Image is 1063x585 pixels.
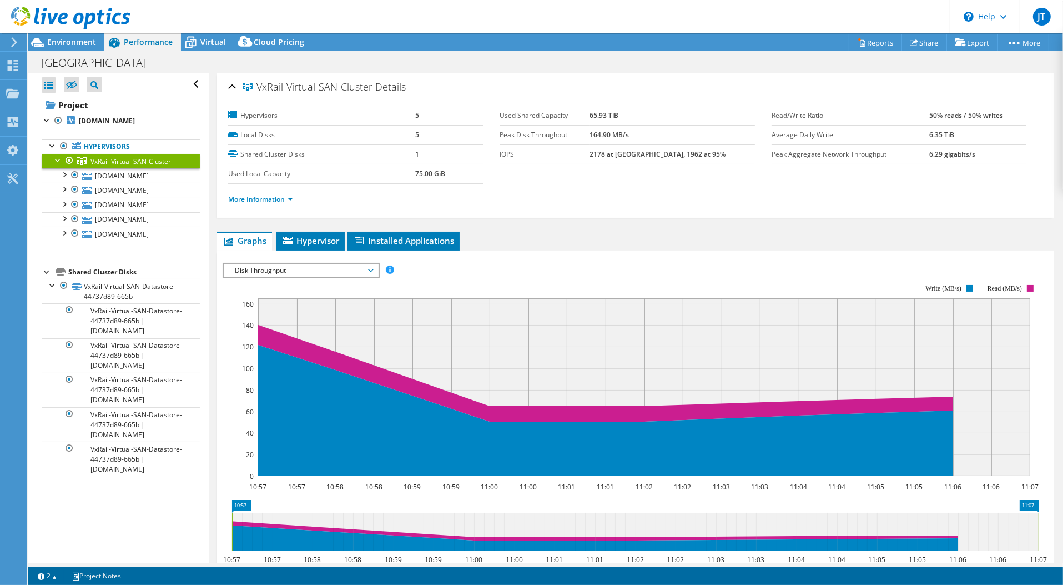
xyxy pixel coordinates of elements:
[546,555,563,564] text: 11:01
[558,482,576,492] text: 11:01
[946,34,998,51] a: Export
[901,34,947,51] a: Share
[42,279,200,303] a: VxRail-Virtual-SAN-Datastore-44737d89-665b
[772,110,930,121] label: Read/Write Ratio
[42,227,200,241] a: [DOMAIN_NAME]
[1022,482,1039,492] text: 11:07
[64,569,129,583] a: Project Notes
[590,149,726,159] b: 2178 at [GEOGRAPHIC_DATA], 1962 at 95%
[597,482,614,492] text: 11:01
[42,212,200,227] a: [DOMAIN_NAME]
[42,183,200,197] a: [DOMAIN_NAME]
[228,129,415,141] label: Local Disks
[988,284,1022,292] text: Read (MB/s)
[42,198,200,212] a: [DOMAIN_NAME]
[945,482,962,492] text: 11:06
[587,555,604,564] text: 11:01
[42,139,200,154] a: Hypervisors
[983,482,1000,492] text: 11:06
[415,149,419,159] b: 1
[42,407,200,442] a: VxRail-Virtual-SAN-Datastore-44737d89-665b | [DOMAIN_NAME]
[242,321,254,330] text: 140
[223,235,266,246] span: Graphs
[250,482,267,492] text: 10:57
[304,555,321,564] text: 10:58
[829,482,846,492] text: 11:04
[500,110,590,121] label: Used Shared Capacity
[443,482,460,492] text: 10:59
[404,482,421,492] text: 10:59
[228,149,415,160] label: Shared Cluster Disks
[264,555,281,564] text: 10:57
[829,555,846,564] text: 11:04
[415,111,419,120] b: 5
[415,169,445,178] b: 75.00 GiB
[385,555,402,564] text: 10:59
[228,168,415,179] label: Used Local Capacity
[481,482,498,492] text: 11:00
[42,114,200,128] a: [DOMAIN_NAME]
[68,266,200,279] div: Shared Cluster Disks
[42,373,200,407] a: VxRail-Virtual-SAN-Datastore-44737d89-665b | [DOMAIN_NAME]
[42,154,200,168] a: VxRail-Virtual-SAN-Cluster
[674,482,692,492] text: 11:02
[964,12,974,22] svg: \n
[42,96,200,114] a: Project
[246,428,254,438] text: 40
[375,80,406,93] span: Details
[425,555,442,564] text: 10:59
[246,386,254,395] text: 80
[990,555,1007,564] text: 11:06
[42,168,200,183] a: [DOMAIN_NAME]
[713,482,731,492] text: 11:03
[1030,555,1047,564] text: 11:07
[345,555,362,564] text: 10:58
[47,37,96,47] span: Environment
[667,555,684,564] text: 11:02
[708,555,725,564] text: 11:03
[500,129,590,141] label: Peak Disk Throughput
[124,37,173,47] span: Performance
[242,299,254,309] text: 160
[246,407,254,417] text: 60
[929,130,954,139] b: 6.35 TiB
[42,338,200,373] a: VxRail-Virtual-SAN-Datastore-44737d89-665b | [DOMAIN_NAME]
[926,284,962,292] text: Write (MB/s)
[788,555,805,564] text: 11:04
[590,130,629,139] b: 164.90 MB/s
[366,482,383,492] text: 10:58
[636,482,653,492] text: 11:02
[200,37,226,47] span: Virtual
[500,149,590,160] label: IOPS
[849,34,902,51] a: Reports
[748,555,765,564] text: 11:03
[950,555,967,564] text: 11:06
[520,482,537,492] text: 11:00
[772,129,930,141] label: Average Daily Write
[506,555,523,564] text: 11:00
[42,442,200,476] a: VxRail-Virtual-SAN-Datastore-44737d89-665b | [DOMAIN_NAME]
[224,555,241,564] text: 10:57
[929,149,975,159] b: 6.29 gigabits/s
[752,482,769,492] text: 11:03
[929,111,1003,120] b: 50% reads / 50% writes
[590,111,618,120] b: 65.93 TiB
[246,450,254,459] text: 20
[327,482,344,492] text: 10:58
[30,569,64,583] a: 2
[906,482,923,492] text: 11:05
[281,235,339,246] span: Hypervisor
[243,82,372,93] span: VxRail-Virtual-SAN-Cluster
[242,342,254,352] text: 120
[228,194,293,204] a: More Information
[997,34,1049,51] a: More
[869,555,886,564] text: 11:05
[229,264,372,277] span: Disk Throughput
[250,472,254,481] text: 0
[79,116,135,126] b: [DOMAIN_NAME]
[36,57,163,69] h1: [GEOGRAPHIC_DATA]
[772,149,930,160] label: Peak Aggregate Network Throughput
[242,364,254,373] text: 100
[415,130,419,139] b: 5
[466,555,483,564] text: 11:00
